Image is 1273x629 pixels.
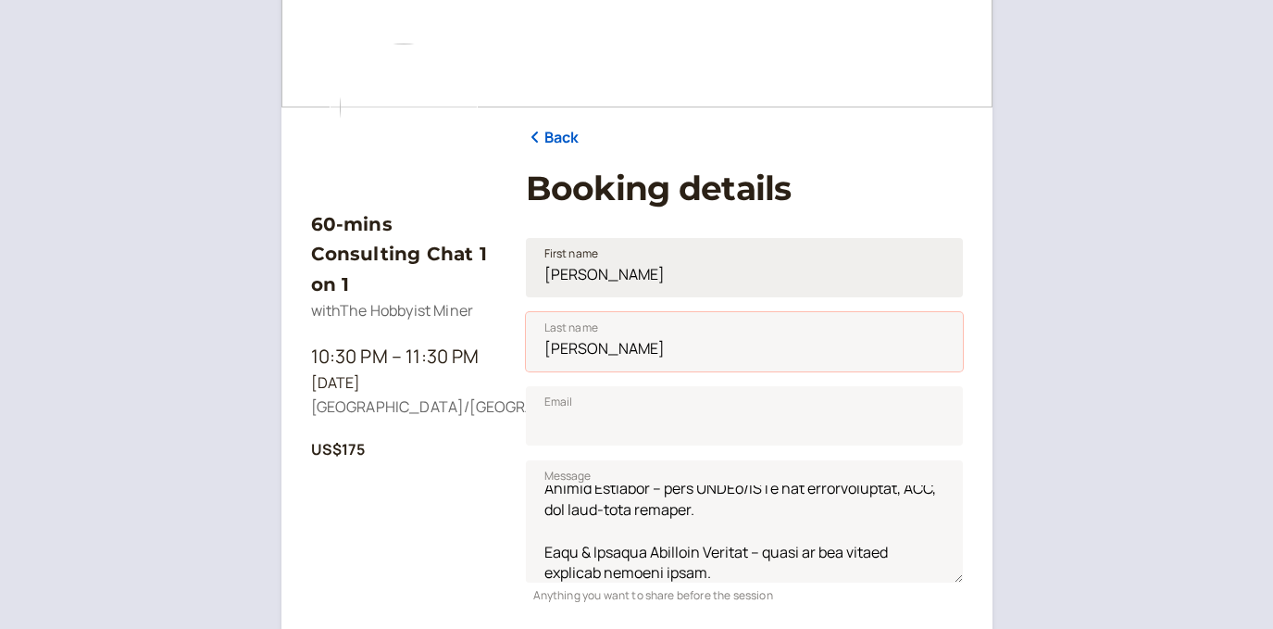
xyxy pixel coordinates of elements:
[311,439,366,459] b: US$175
[311,342,496,371] div: 10:30 PM – 11:30 PM
[311,371,496,396] div: [DATE]
[526,460,963,583] textarea: Message
[526,238,963,297] input: First name
[526,583,963,604] div: Anything you want to share before the session
[544,393,573,411] span: Email
[526,126,580,150] a: Back
[311,396,496,420] div: [GEOGRAPHIC_DATA]/[GEOGRAPHIC_DATA]
[311,300,474,321] span: with The Hobbyist Miner
[544,467,592,485] span: Message
[544,319,598,337] span: Last name
[311,209,496,299] h3: 60-mins Consulting Chat 1 on 1
[526,386,963,446] input: Email
[544,245,599,263] span: First name
[526,169,963,208] h1: Booking details
[526,312,963,371] input: Last name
